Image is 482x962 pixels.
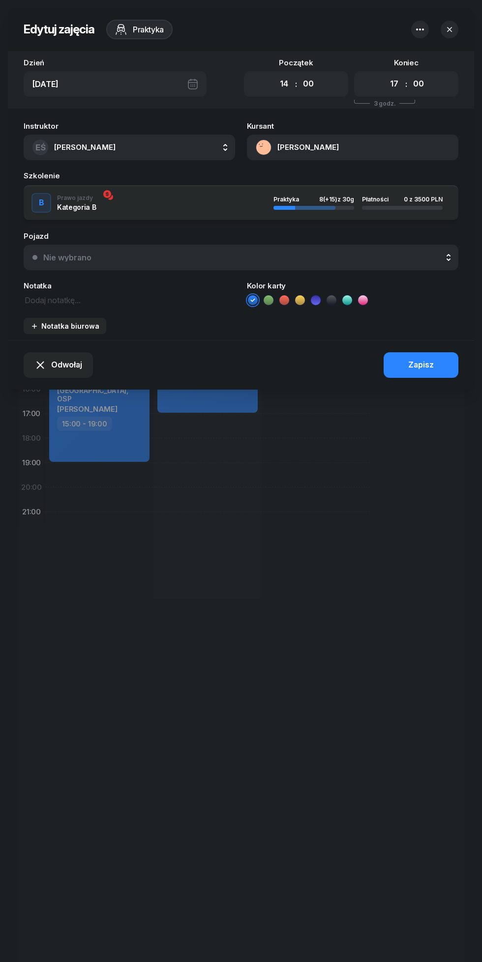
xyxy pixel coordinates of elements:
[43,254,91,261] div: Nie wybrano
[24,245,458,270] button: Nie wybrano
[30,322,99,330] div: Notatka biurowa
[405,78,407,90] div: :
[24,135,235,160] button: EŚ[PERSON_NAME]
[408,359,434,371] div: Zapisz
[35,143,46,152] span: EŚ
[295,78,297,90] div: :
[24,352,93,378] button: Odwołaj
[51,359,82,371] span: Odwołaj
[247,135,458,160] button: [PERSON_NAME]
[24,318,106,334] button: Notatka biurowa
[54,142,116,152] span: [PERSON_NAME]
[24,22,94,37] h2: Edytuj zajęcia
[384,352,458,378] button: Zapisz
